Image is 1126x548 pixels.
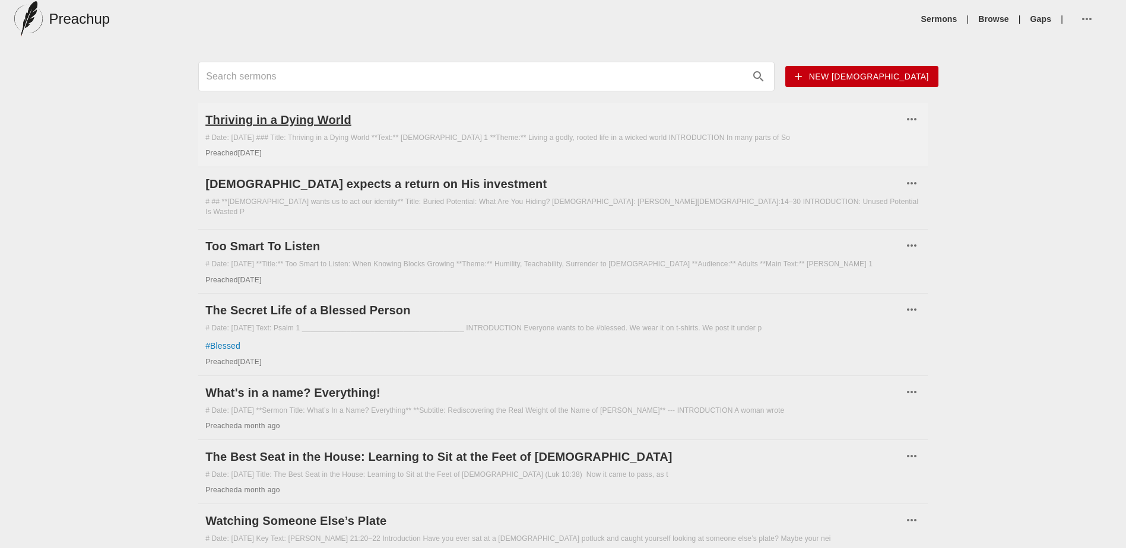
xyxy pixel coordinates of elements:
li: | [1056,13,1068,25]
div: # Date: [DATE] **Title:** Too Smart to Listen: When Knowing Blocks Growing **Theme:** Humility, T... [205,259,921,269]
a: Gaps [1030,13,1052,25]
h5: Preachup [49,9,110,28]
a: What's in a name? Everything! [205,383,903,402]
div: # Date: [DATE] Key Text: [PERSON_NAME] 21:20–22 Introduction Have you ever sat at a [DEMOGRAPHIC_... [205,534,921,544]
a: Too Smart To Listen [205,237,903,256]
iframe: Drift Widget Chat Controller [1067,489,1112,534]
a: Sermons [921,13,957,25]
span: Preached a month ago [205,486,280,494]
div: # Date: [DATE] Title: The Best Seat in the House: Learning to Sit at the Feet of [DEMOGRAPHIC_DAT... [205,470,921,480]
div: # ## **[DEMOGRAPHIC_DATA] wants us to act our identity** Title: Buried Potential: What Are You Hi... [205,197,921,217]
button: New [DEMOGRAPHIC_DATA] [785,66,938,88]
a: The Secret Life of a Blessed Person [205,301,903,320]
a: Browse [978,13,1008,25]
img: preachup-logo.png [14,1,43,37]
span: New [DEMOGRAPHIC_DATA] [795,69,929,84]
span: Preached a month ago [205,422,280,430]
a: [DEMOGRAPHIC_DATA] expects a return on His investment [205,174,903,193]
span: Preached [DATE] [205,276,262,284]
span: Preached [DATE] [205,358,262,366]
div: # Date: [DATE] ### Title: Thriving in a Dying World **Text:** [DEMOGRAPHIC_DATA] 1 **Theme:** Liv... [205,133,921,143]
div: # Date: [DATE] Text: Psalm 1 ________________________________________ INTRODUCTION Everyone wants... [205,323,921,333]
span: Preached [DATE] [205,149,262,157]
a: Watching Someone Else’s Plate [205,511,903,530]
a: # blessed [205,340,240,352]
button: search [746,63,772,90]
a: The Best Seat in the House: Learning to Sit at the Feet of [DEMOGRAPHIC_DATA] [205,447,903,466]
input: Search sermons [206,67,746,86]
li: | [1014,13,1026,25]
div: # Date: [DATE] **Sermon Title: What’s In a Name? Everything** **Subtitle: Rediscovering the Real ... [205,406,921,416]
a: Thriving in a Dying World [205,110,903,129]
li: | [962,13,974,25]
